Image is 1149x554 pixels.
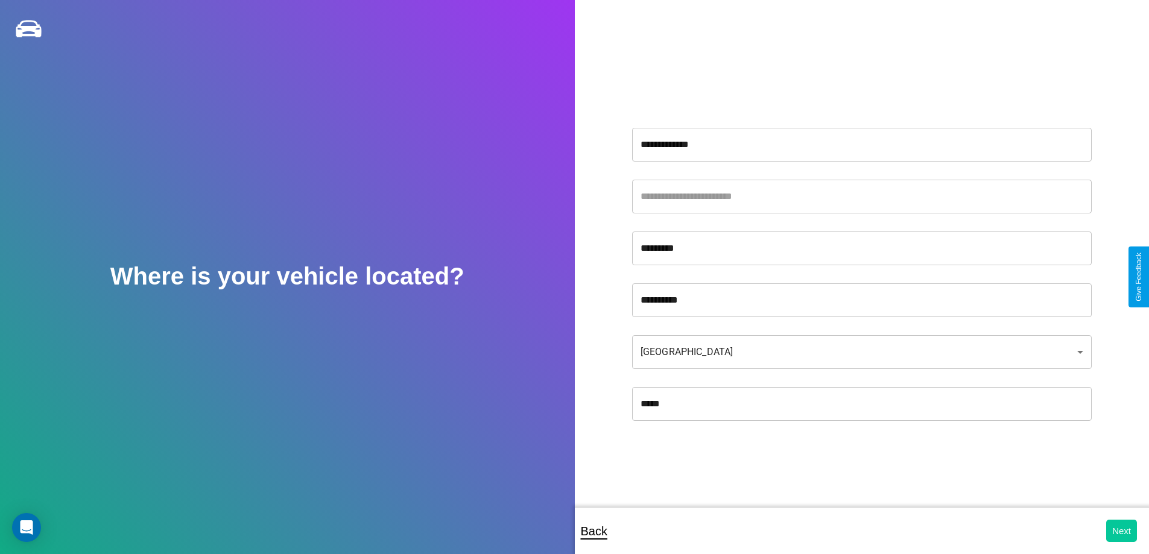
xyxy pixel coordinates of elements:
[581,520,607,542] p: Back
[110,263,464,290] h2: Where is your vehicle located?
[632,335,1092,369] div: [GEOGRAPHIC_DATA]
[1135,253,1143,301] div: Give Feedback
[1106,520,1137,542] button: Next
[12,513,41,542] div: Open Intercom Messenger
